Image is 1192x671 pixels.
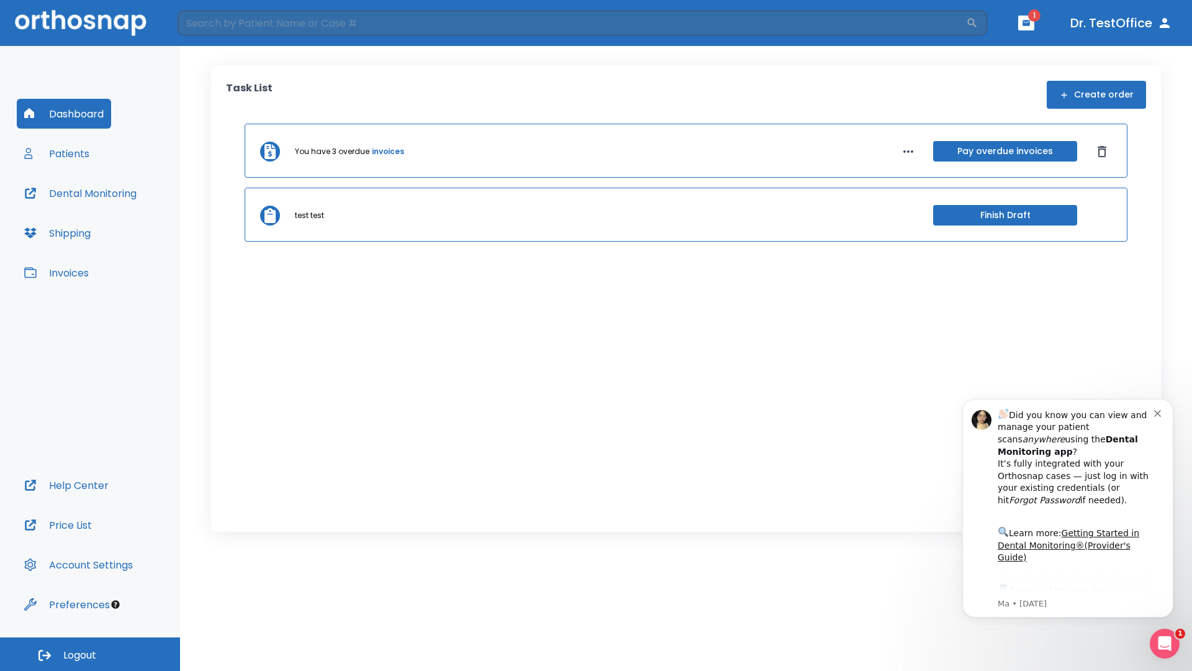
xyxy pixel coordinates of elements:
[1150,629,1180,659] iframe: Intercom live chat
[226,81,273,109] p: Task List
[178,11,966,35] input: Search by Patient Name or Case #
[1092,142,1112,162] button: Dismiss
[372,146,404,157] a: invoices
[63,649,96,662] span: Logout
[15,10,147,35] img: Orthosnap
[17,218,98,248] button: Shipping
[17,178,144,208] button: Dental Monitoring
[295,210,324,221] p: test test
[54,211,210,222] p: Message from Ma, sent 4w ago
[54,198,165,221] a: App Store
[933,205,1077,226] button: Finish Draft
[110,599,121,610] div: Tooltip anchor
[17,590,117,619] button: Preferences
[54,195,210,258] div: Download the app: | ​ Let us know if you need help getting started!
[1175,629,1185,639] span: 1
[17,470,116,500] button: Help Center
[295,146,369,157] p: You have 3 overdue
[944,388,1192,625] iframe: Intercom notifications message
[1065,12,1177,34] button: Dr. TestOffice
[17,139,97,168] button: Patients
[17,258,96,288] button: Invoices
[1028,9,1041,22] span: 1
[210,19,220,29] button: Dismiss notification
[17,550,140,580] button: Account Settings
[17,510,99,540] button: Price List
[1047,81,1146,109] button: Create order
[933,141,1077,162] button: Pay overdue invoices
[17,99,111,129] button: Dashboard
